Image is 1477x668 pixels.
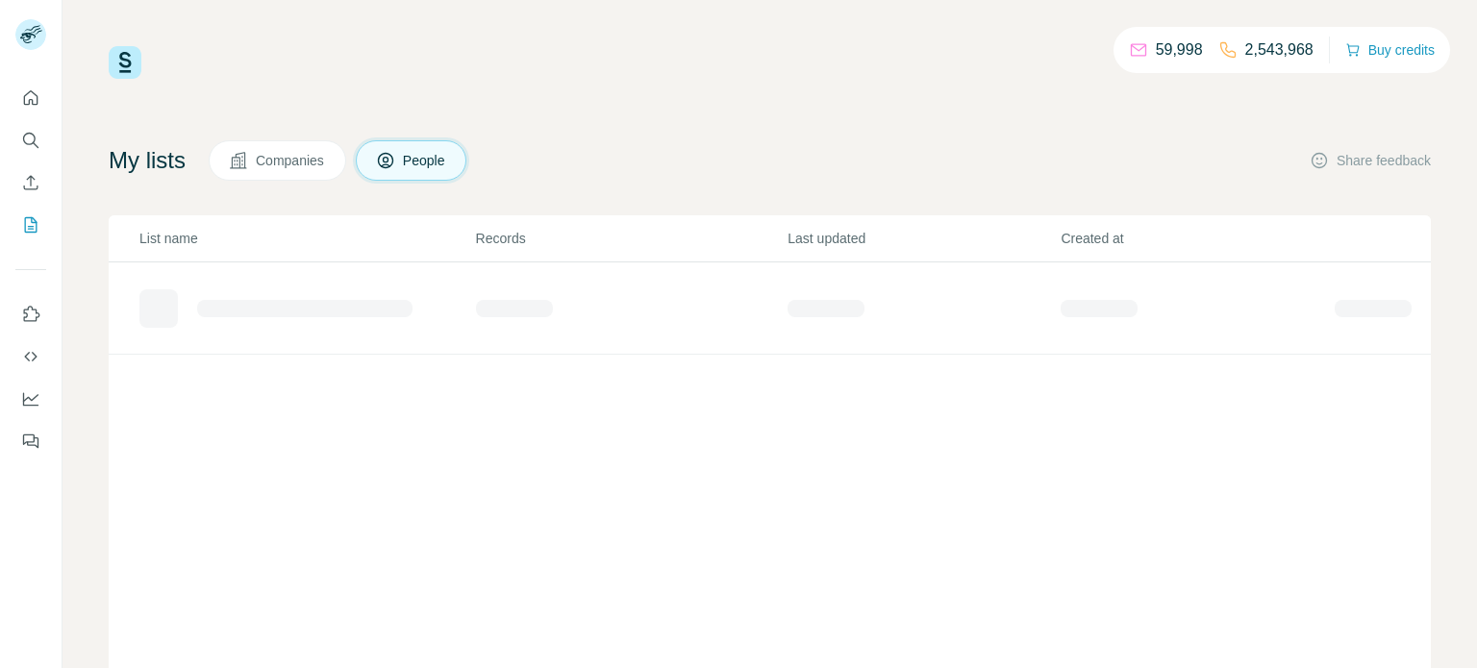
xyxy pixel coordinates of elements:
[109,46,141,79] img: Surfe Logo
[15,165,46,200] button: Enrich CSV
[1061,229,1332,248] p: Created at
[15,339,46,374] button: Use Surfe API
[15,424,46,458] button: Feedback
[788,229,1059,248] p: Last updated
[1310,151,1431,170] button: Share feedback
[476,229,787,248] p: Records
[139,229,474,248] p: List name
[15,208,46,242] button: My lists
[1156,38,1203,62] p: 59,998
[109,145,186,176] h4: My lists
[15,297,46,332] button: Use Surfe on LinkedIn
[1345,37,1435,63] button: Buy credits
[403,151,447,170] span: People
[15,81,46,115] button: Quick start
[1245,38,1314,62] p: 2,543,968
[256,151,326,170] span: Companies
[15,382,46,416] button: Dashboard
[15,123,46,158] button: Search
